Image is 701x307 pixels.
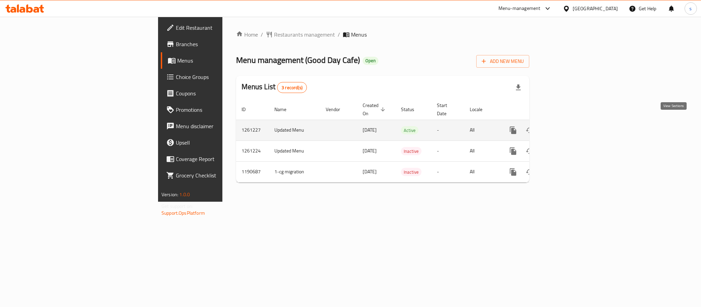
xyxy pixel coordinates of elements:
span: Promotions [176,106,270,114]
td: - [431,161,464,182]
td: All [464,141,499,161]
span: Menu management ( Good Day Cafe ) [236,52,360,68]
span: Choice Groups [176,73,270,81]
span: Inactive [401,168,421,176]
td: - [431,141,464,161]
span: ID [242,105,255,114]
span: Open [363,58,378,64]
span: Version: [161,190,178,199]
div: Total records count [277,82,307,93]
span: Menus [351,30,367,39]
td: Updated Menu [269,120,320,141]
span: Name [274,105,295,114]
span: Coverage Report [176,155,270,163]
span: Inactive [401,147,421,155]
th: Actions [499,99,576,120]
span: Status [401,105,423,114]
a: Coverage Report [161,151,275,167]
a: Promotions [161,102,275,118]
span: Add New Menu [482,57,524,66]
div: Active [401,126,418,134]
span: Created On [363,101,387,118]
span: s [689,5,692,12]
button: Change Status [521,122,538,138]
span: [DATE] [363,167,377,176]
button: Add New Menu [476,55,529,68]
span: Branches [176,40,270,48]
span: Locale [470,105,491,114]
nav: breadcrumb [236,30,529,39]
td: Updated Menu [269,141,320,161]
div: [GEOGRAPHIC_DATA] [573,5,618,12]
li: / [338,30,340,39]
button: more [505,122,521,138]
span: 3 record(s) [277,84,307,91]
a: Grocery Checklist [161,167,275,184]
button: more [505,164,521,180]
h2: Menus List [242,82,307,93]
td: All [464,161,499,182]
table: enhanced table [236,99,576,183]
span: Restaurants management [274,30,335,39]
a: Upsell [161,134,275,151]
button: Change Status [521,143,538,159]
span: Coupons [176,89,270,97]
span: Edit Restaurant [176,24,270,32]
span: Vendor [326,105,349,114]
span: Menus [177,56,270,65]
td: - [431,120,464,141]
button: Change Status [521,164,538,180]
span: 1.0.0 [179,190,190,199]
a: Menus [161,52,275,69]
span: [DATE] [363,125,377,134]
td: All [464,120,499,141]
div: Open [363,57,378,65]
span: Menu disclaimer [176,122,270,130]
span: Start Date [437,101,456,118]
div: Menu-management [498,4,541,13]
button: more [505,143,521,159]
a: Edit Restaurant [161,19,275,36]
span: Upsell [176,138,270,147]
span: Get support on: [161,202,193,211]
td: 1-cg migration [269,161,320,182]
span: [DATE] [363,146,377,155]
a: Support.OpsPlatform [161,209,205,217]
div: Export file [510,79,527,96]
a: Restaurants management [266,30,335,39]
a: Choice Groups [161,69,275,85]
span: Grocery Checklist [176,171,270,179]
a: Branches [161,36,275,52]
a: Menu disclaimer [161,118,275,134]
a: Coupons [161,85,275,102]
span: Active [401,126,418,134]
